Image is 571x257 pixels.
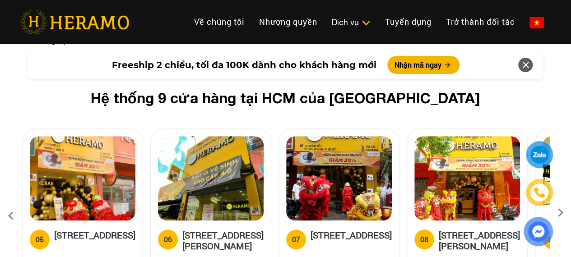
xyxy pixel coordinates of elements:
a: Nhượng quyền [252,12,325,32]
h5: [STREET_ADDRESS][PERSON_NAME] [182,229,264,251]
a: Tuyển dụng [378,12,439,32]
h5: [STREET_ADDRESS] [54,229,135,248]
img: vn-flag.png [529,17,544,28]
img: heramo-314-le-van-viet-phuong-tang-nhon-phu-b-quan-9 [158,136,264,220]
h5: [STREET_ADDRESS] [311,229,392,248]
a: phone-icon [527,180,552,205]
div: 07 [292,234,300,245]
img: phone-icon [533,186,546,199]
h2: Hệ thống 9 cửa hàng tại HCM của [GEOGRAPHIC_DATA] [37,89,535,106]
img: heramo-15a-duong-so-2-phuong-an-khanh-thu-duc [286,136,392,220]
div: Dịch vụ [332,16,371,28]
button: Nhận mã ngay [387,56,460,74]
img: heramo-179b-duong-3-thang-2-phuong-11-quan-10 [30,136,135,220]
a: Về chúng tôi [187,12,252,32]
span: Freeship 2 chiều, tối đa 100K dành cho khách hàng mới [112,58,376,72]
div: 05 [36,234,44,245]
img: heramo-logo.png [20,10,129,34]
a: Trở thành đối tác [439,12,522,32]
img: subToggleIcon [361,18,371,28]
div: 08 [420,234,428,245]
h5: [STREET_ADDRESS][PERSON_NAME] [439,229,520,251]
div: 06 [164,234,172,245]
img: heramo-398-duong-hoang-dieu-phuong-2-quan-4 [414,136,520,220]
